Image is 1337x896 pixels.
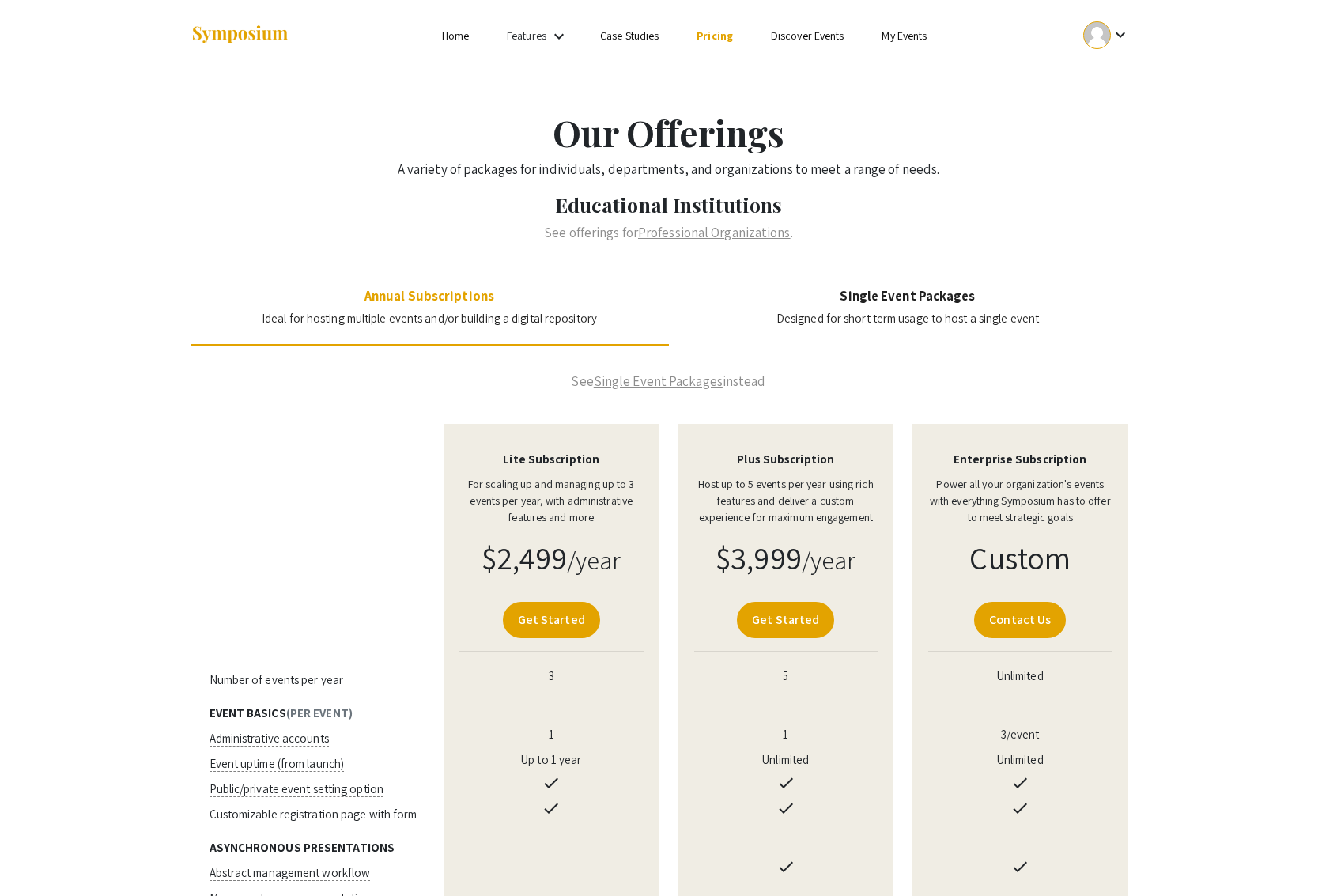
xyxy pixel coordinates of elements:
h4: Annual Subscriptions [262,288,597,304]
iframe: Chat [12,825,67,884]
td: Unlimited [903,747,1138,773]
button: Expand account dropdown [1067,17,1146,53]
span: Asynchronous Presentations [210,840,395,855]
a: My Events [882,28,927,43]
td: Up to 1 year [434,747,669,773]
span: done [1010,857,1029,876]
span: Public/private event setting option [210,781,384,797]
td: 3 [434,664,669,690]
td: Number of events per year [200,664,435,690]
img: Symposium by ForagerOne [191,25,289,46]
mat-icon: Expand Features list [550,27,568,46]
a: Pricing [697,28,733,43]
span: Event uptime (from launch) [210,756,345,772]
span: See offerings for . [544,224,792,241]
mat-icon: Expand account dropdown [1111,25,1130,44]
td: Unlimited [903,664,1138,690]
td: 1 [434,722,669,747]
a: Discover Events [771,28,844,43]
span: done [776,773,795,792]
p: Host up to 5 events per year using rich features and deliver a custom experience for maximum enga... [694,476,878,526]
span: done [542,773,561,792]
td: 3/event [903,722,1138,747]
span: Ideal for hosting multiple events and/or building a digital repository [262,311,597,326]
span: Designed for short term usage to host a single event [776,311,1039,326]
h4: Plus Subscription [694,452,878,467]
a: Home [442,28,469,43]
span: Customizable registration page with form [210,807,417,822]
a: Features [507,28,546,43]
a: Professional Organizations [638,224,791,241]
td: Unlimited [669,747,904,773]
small: /year [802,543,856,577]
td: 5 [669,664,904,690]
span: (Per event) [286,705,353,720]
span: Administrative accounts [210,731,329,747]
span: Custom [969,537,1071,578]
a: Case Studies [600,28,659,43]
span: done [1010,799,1029,818]
a: Get Started [503,602,600,638]
td: 1 [669,722,904,747]
small: /year [567,543,621,577]
a: Contact Us [974,602,1066,638]
span: done [776,857,795,876]
h4: Enterprise Subscription [928,452,1112,467]
p: For scaling up and managing up to 3 events per year, with administrative features and more [459,476,644,526]
span: $2,499 [482,537,567,578]
h4: Lite Subscription [459,452,644,467]
span: done [1010,773,1029,792]
a: Single Event Packages [594,372,723,390]
span: Event Basics [210,705,286,720]
span: done [776,799,795,818]
p: Power all your organization's events with everything Symposium has to offer to meet strategic goals [928,476,1112,526]
a: Get Started [737,602,834,638]
span: $3,999 [716,537,802,578]
h4: Single Event Packages [776,288,1039,304]
span: Abstract management workflow [210,865,371,881]
span: done [542,799,561,818]
p: See instead [191,372,1147,392]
